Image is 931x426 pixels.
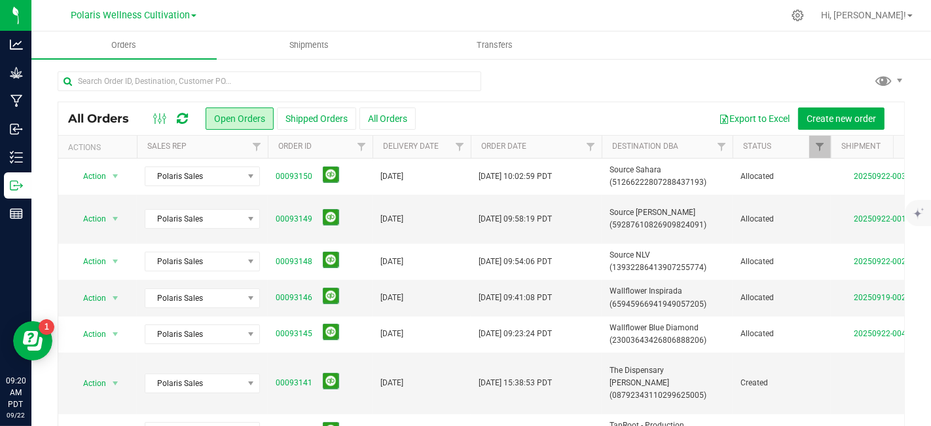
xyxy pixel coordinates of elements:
[380,213,403,225] span: [DATE]
[821,10,906,20] span: Hi, [PERSON_NAME]!
[380,377,403,389] span: [DATE]
[807,113,876,124] span: Create new order
[479,170,552,183] span: [DATE] 10:02:59 PDT
[740,213,823,225] span: Allocated
[107,252,124,271] span: select
[276,328,312,340] a: 00093145
[380,328,403,340] span: [DATE]
[71,210,107,228] span: Action
[612,142,678,151] a: Destination DBA
[206,107,274,130] button: Open Orders
[479,213,552,225] span: [DATE] 09:58:19 PDT
[402,31,587,59] a: Transfers
[31,31,217,59] a: Orders
[711,136,733,158] a: Filter
[6,410,26,420] p: 09/22
[94,39,155,51] span: Orders
[449,136,471,158] a: Filter
[145,325,243,343] span: Polaris Sales
[854,214,906,223] a: 20250922-001
[71,10,190,21] span: Polaris Wellness Cultivation
[383,142,439,151] a: Delivery Date
[276,256,312,268] a: 00093148
[854,172,906,181] a: 20250922-003
[359,107,416,130] button: All Orders
[71,374,107,393] span: Action
[459,39,530,51] span: Transfers
[71,252,107,271] span: Action
[380,170,403,183] span: [DATE]
[610,364,725,402] span: The Dispensary [PERSON_NAME] (08792343110299625005)
[145,289,243,307] span: Polaris Sales
[276,292,312,304] a: 00093146
[351,136,373,158] a: Filter
[58,71,481,91] input: Search Order ID, Destination, Customer PO...
[145,210,243,228] span: Polaris Sales
[10,94,23,107] inline-svg: Manufacturing
[479,256,552,268] span: [DATE] 09:54:06 PDT
[740,292,823,304] span: Allocated
[610,164,725,189] span: Source Sahara (51266222807288437193)
[71,167,107,185] span: Action
[854,293,906,302] a: 20250919-002
[39,319,54,335] iframe: Resource center unread badge
[10,66,23,79] inline-svg: Grow
[809,136,831,158] a: Filter
[107,210,124,228] span: select
[740,256,823,268] span: Allocated
[71,325,107,343] span: Action
[479,328,552,340] span: [DATE] 09:23:24 PDT
[740,377,823,389] span: Created
[145,374,243,393] span: Polaris Sales
[380,256,403,268] span: [DATE]
[278,142,312,151] a: Order ID
[610,322,725,347] span: Wallflower Blue Diamond (23003643426806888206)
[68,111,142,126] span: All Orders
[798,107,885,130] button: Create new order
[610,206,725,231] span: Source [PERSON_NAME] (59287610826909824091)
[217,31,402,59] a: Shipments
[580,136,602,158] a: Filter
[145,167,243,185] span: Polaris Sales
[10,151,23,164] inline-svg: Inventory
[854,257,906,266] a: 20250922-002
[710,107,798,130] button: Export to Excel
[10,179,23,192] inline-svg: Outbound
[740,328,823,340] span: Allocated
[71,289,107,307] span: Action
[107,167,124,185] span: select
[481,142,526,151] a: Order Date
[276,213,312,225] a: 00093149
[277,107,356,130] button: Shipped Orders
[743,142,771,151] a: Status
[740,170,823,183] span: Allocated
[276,170,312,183] a: 00093150
[790,9,806,22] div: Manage settings
[6,375,26,410] p: 09:20 AM PDT
[13,321,52,360] iframe: Resource center
[107,289,124,307] span: select
[854,329,906,338] a: 20250922-004
[107,374,124,393] span: select
[68,143,132,152] div: Actions
[107,325,124,343] span: select
[380,292,403,304] span: [DATE]
[10,123,23,136] inline-svg: Inbound
[276,377,312,389] a: 00093141
[10,38,23,51] inline-svg: Analytics
[145,252,243,271] span: Polaris Sales
[841,142,881,151] a: Shipment
[147,142,187,151] a: Sales Rep
[479,377,552,389] span: [DATE] 15:38:53 PDT
[610,249,725,274] span: Source NLV (13932286413907255774)
[10,207,23,220] inline-svg: Reports
[246,136,268,158] a: Filter
[479,292,552,304] span: [DATE] 09:41:08 PDT
[610,285,725,310] span: Wallflower Inspirada (65945966941949057205)
[272,39,347,51] span: Shipments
